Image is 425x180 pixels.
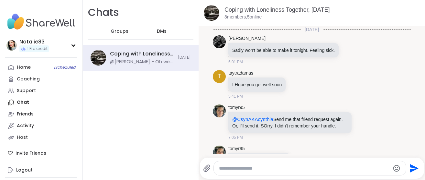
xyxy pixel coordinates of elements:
[224,6,330,13] a: Coping with Loneliness Together, [DATE]
[110,50,174,57] div: Coping with Loneliness Together, [DATE]
[157,28,167,35] span: DMs
[5,120,77,132] a: Activity
[5,85,77,97] a: Support
[16,167,33,174] div: Logout
[5,73,77,85] a: Coaching
[168,29,173,34] iframe: Spotlight
[228,59,243,65] span: 5:01 PM
[213,104,226,117] img: https://sharewell-space-live.sfo3.digitaloceanspaces.com/user-generated/056831d8-8075-4f1e-81d5-a...
[5,62,77,73] a: Home1Scheduled
[219,165,390,172] textarea: Type your message
[228,146,245,152] a: tomyr95
[228,104,245,111] a: tomyr95
[301,26,323,33] span: [DATE]
[17,76,40,82] div: Coaching
[27,46,48,52] span: 1 Pro credit
[232,116,348,129] p: Send me that friend request again. Or, I'll send it. SOrry, I didn't remember your handle.
[17,88,36,94] div: Support
[111,28,128,35] span: Groups
[178,55,191,60] span: [DATE]
[88,5,119,20] h1: Chats
[228,93,243,99] span: 5:41 PM
[393,164,400,172] button: Emoji picker
[232,116,273,122] span: @CsynAKAcynthia
[110,59,174,65] div: @[PERSON_NAME] - Oh we missed you... Hope you feel better & that we see you soon!
[5,164,77,176] a: Logout
[17,134,28,141] div: Host
[91,50,106,66] img: Coping with Loneliness Together, Oct 07
[17,64,31,71] div: Home
[5,132,77,143] a: Host
[17,123,34,129] div: Activity
[17,111,34,117] div: Friends
[218,72,221,81] span: t
[5,10,77,33] img: ShareWell Nav Logo
[213,35,226,48] img: https://sharewell-space-live.sfo3.digitaloceanspaces.com/user-generated/0daf2d1f-d721-4c92-8d6d-e...
[224,14,262,20] p: 8 members, 5 online
[204,5,219,21] img: Coping with Loneliness Together, Oct 07
[54,65,76,70] span: 1 Scheduled
[228,135,243,140] span: 7:05 PM
[232,81,282,88] p: I Hope you get well soon
[5,108,77,120] a: Friends
[406,161,421,175] button: Send
[19,38,49,45] div: Natalie83
[213,146,226,159] img: https://sharewell-space-live.sfo3.digitaloceanspaces.com/user-generated/056831d8-8075-4f1e-81d5-a...
[6,40,17,51] img: Natalie83
[228,70,253,77] a: taytradamas
[5,147,77,159] div: Invite Friends
[228,35,266,42] a: [PERSON_NAME]
[232,47,335,54] p: Sadly won't be able to make it tonight. Feeling sick.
